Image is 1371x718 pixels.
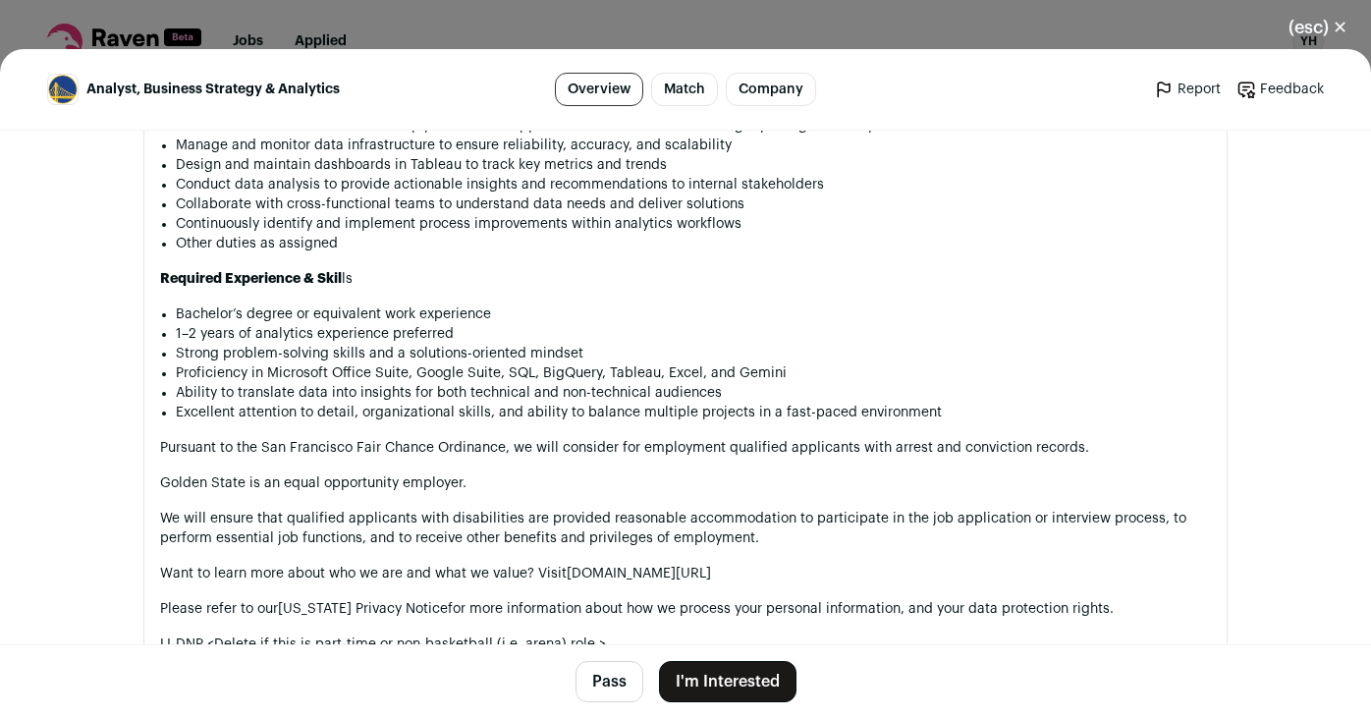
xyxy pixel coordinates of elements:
p: We will ensure that qualified applicants with disabilities are provided reasonable accommodation ... [160,509,1211,548]
li: Bachelor’s degree or equivalent work experience [176,304,1211,324]
a: Match [651,73,718,106]
h1: LI-DNP <Delete if this is part-time or non-basketball (i.e. arena) role.> [160,635,1211,654]
a: Overview [555,73,643,106]
button: Close modal [1265,6,1371,49]
img: 60d1eddb4b1db0553b1e5488b4f990c19f631a4216570bfc9e43cd80840164e1.png [48,75,78,104]
p: Pursuant to the San Francisco Fair Chance Ordinance, we will consider for employment qualified ap... [160,438,1211,458]
li: Design and maintain dashboards in Tableau to track key metrics and trends [176,155,1211,175]
li: Strong problem-solving skills and a solutions-oriented mindset [176,344,1211,363]
button: I'm Interested [659,661,796,702]
li: Continuously identify and implement process improvements within analytics workflows [176,214,1211,234]
strong: Required Experience & Skil [160,272,342,286]
li: Other duties as assigned [176,234,1211,253]
a: [US_STATE] Privacy Notice [278,602,448,616]
p: ls [160,269,1211,289]
a: Company [726,73,816,106]
p: Want to learn more about who we are and what we value? Visit [160,564,1211,583]
li: Proficiency in Microsoft Office Suite, Google Suite, SQL, BigQuery, Tableau, Excel, and Gemini [176,363,1211,383]
li: Excellent attention to detail, organizational skills, and ability to balance multiple projects in... [176,403,1211,422]
a: Report [1154,80,1221,99]
span: Analyst, Business Strategy & Analytics [86,80,340,99]
p: Please refer to our for more information about how we process your personal information, and your... [160,599,1211,619]
li: Manage and monitor data infrastructure to ensure reliability, accuracy, and scalability [176,136,1211,155]
li: Ability to translate data into insights for both technical and non-technical audiences [176,383,1211,403]
a: Feedback [1236,80,1324,99]
li: Conduct data analysis to provide actionable insights and recommendations to internal stakeholders [176,175,1211,194]
li: 1–2 years of analytics experience preferred [176,324,1211,344]
li: Collaborate with cross-functional teams to understand data needs and deliver solutions [176,194,1211,214]
a: [DOMAIN_NAME][URL] [567,567,711,580]
button: Pass [576,661,643,702]
p: Golden State is an equal opportunity employer. [160,473,1211,493]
